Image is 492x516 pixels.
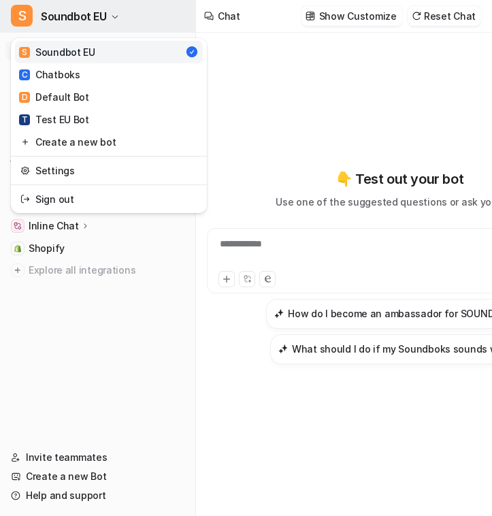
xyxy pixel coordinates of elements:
[19,67,80,82] div: Chatboks
[15,188,203,210] a: Sign out
[11,5,33,27] span: S
[19,45,95,59] div: Soundbot EU
[20,135,30,149] img: reset
[19,114,30,125] span: T
[19,112,89,127] div: Test EU Bot
[19,92,30,103] span: D
[20,192,30,206] img: reset
[19,47,30,58] span: S
[19,69,30,80] span: C
[15,131,203,153] a: Create a new bot
[11,38,207,213] div: SSoundbot EU
[15,159,203,182] a: Settings
[41,7,107,26] span: Soundbot EU
[19,90,89,104] div: Default Bot
[20,163,30,178] img: reset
